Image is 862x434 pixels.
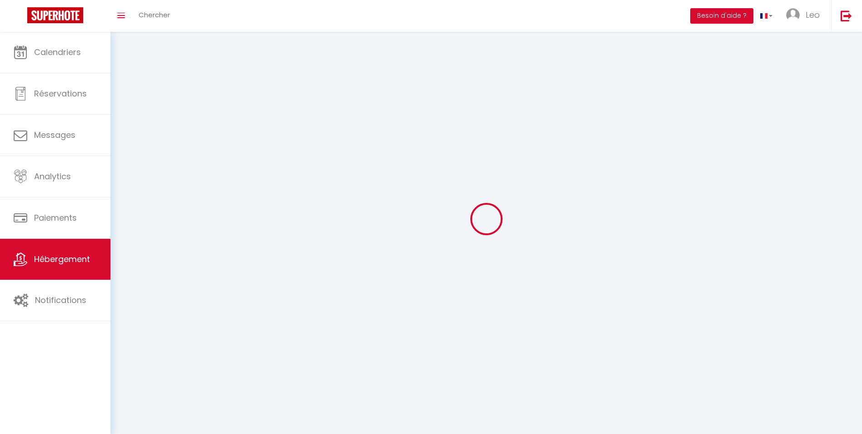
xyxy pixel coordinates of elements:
[806,9,820,20] span: Leo
[34,171,71,182] span: Analytics
[34,88,87,99] span: Réservations
[35,294,86,306] span: Notifications
[34,212,77,223] span: Paiements
[34,253,90,265] span: Hébergement
[139,10,170,20] span: Chercher
[27,7,83,23] img: Super Booking
[34,46,81,58] span: Calendriers
[786,8,800,22] img: ...
[841,10,852,21] img: logout
[690,8,753,24] button: Besoin d'aide ?
[34,129,75,141] span: Messages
